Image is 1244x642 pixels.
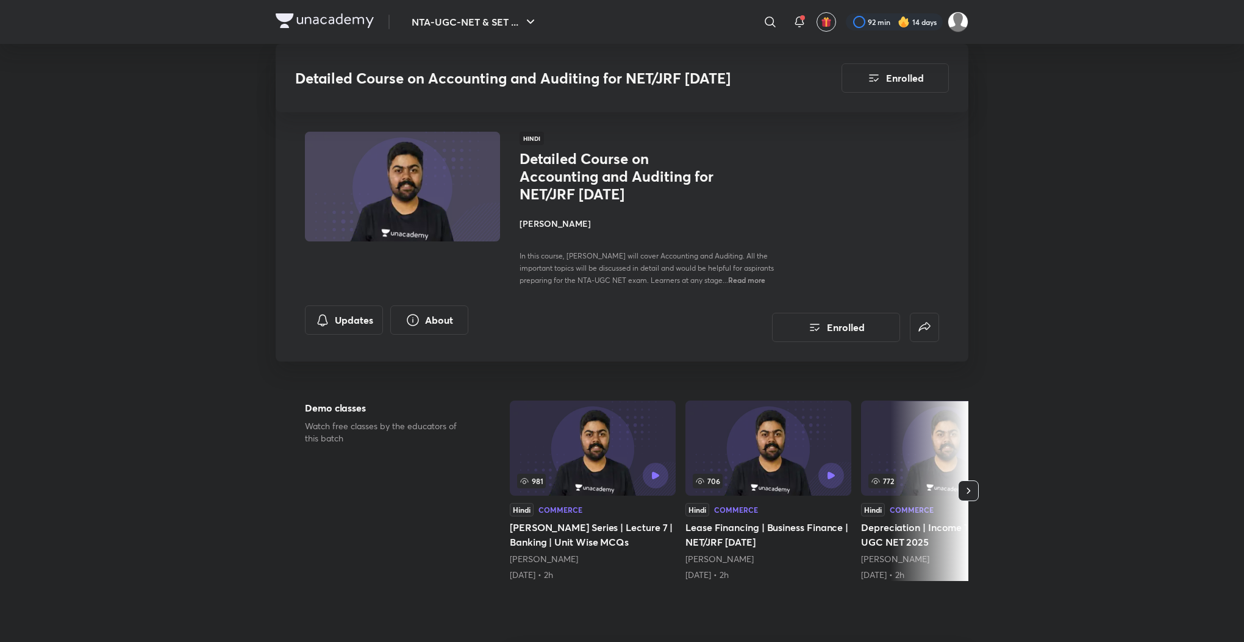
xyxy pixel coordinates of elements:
span: In this course, [PERSON_NAME] will cover Accounting and Auditing. All the important topics will b... [520,251,774,285]
div: Commerce [538,506,582,513]
button: Enrolled [842,63,949,93]
div: Hindi [510,503,534,516]
a: [PERSON_NAME] [861,553,929,565]
div: Raghav Wadhwa [510,553,676,565]
div: Raghav Wadhwa [861,553,1027,565]
a: Company Logo [276,13,374,31]
h5: [PERSON_NAME] Series | Lecture 7 | Banking | Unit Wise MCQs [510,520,676,549]
img: Thumbnail [303,130,502,243]
img: streak [898,16,910,28]
div: Hindi [685,503,709,516]
h5: Depreciation | Income Tax Act, 1961 | UGC NET 2025 [861,520,1027,549]
div: Raghav Wadhwa [685,553,851,565]
span: Read more [728,275,765,285]
h4: [PERSON_NAME] [520,217,793,230]
div: Commerce [890,506,934,513]
a: Lease Financing | Business Finance | NET/JRF June 2025 [685,401,851,581]
div: 31st Mar • 2h [510,569,676,581]
a: 706HindiCommerceLease Financing | Business Finance | NET/JRF [DATE][PERSON_NAME][DATE] • 2h [685,401,851,581]
button: About [390,305,468,335]
span: Hindi [520,132,544,145]
button: NTA-UGC-NET & SET ... [404,10,545,34]
div: 30th Apr • 2h [685,569,851,581]
button: Updates [305,305,383,335]
h1: Detailed Course on Accounting and Auditing for NET/JRF [DATE] [520,150,719,202]
button: false [910,313,939,342]
a: 772HindiCommerceDepreciation | Income Tax Act, 1961 | UGC NET 2025[PERSON_NAME][DATE] • 2h [861,401,1027,581]
img: Company Logo [276,13,374,28]
img: avatar [821,16,832,27]
div: 22nd May • 2h [861,569,1027,581]
h3: Detailed Course on Accounting and Auditing for NET/JRF [DATE] [295,70,773,87]
a: Ram Lakhan Series | Lecture 7 | Banking | Unit Wise MCQs [510,401,676,581]
div: Commerce [714,506,758,513]
a: [PERSON_NAME] [510,553,578,565]
button: avatar [817,12,836,32]
a: [PERSON_NAME] [685,553,754,565]
h5: Demo classes [305,401,471,415]
span: 706 [693,474,723,488]
button: Enrolled [772,313,900,342]
span: 772 [868,474,896,488]
div: Hindi [861,503,885,516]
img: Sakshi Nath [948,12,968,32]
a: Depreciation | Income Tax Act, 1961 | UGC NET 2025 [861,401,1027,581]
span: 981 [517,474,546,488]
a: 981HindiCommerce[PERSON_NAME] Series | Lecture 7 | Banking | Unit Wise MCQs[PERSON_NAME][DATE] • 2h [510,401,676,581]
p: Watch free classes by the educators of this batch [305,420,471,444]
h5: Lease Financing | Business Finance | NET/JRF [DATE] [685,520,851,549]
